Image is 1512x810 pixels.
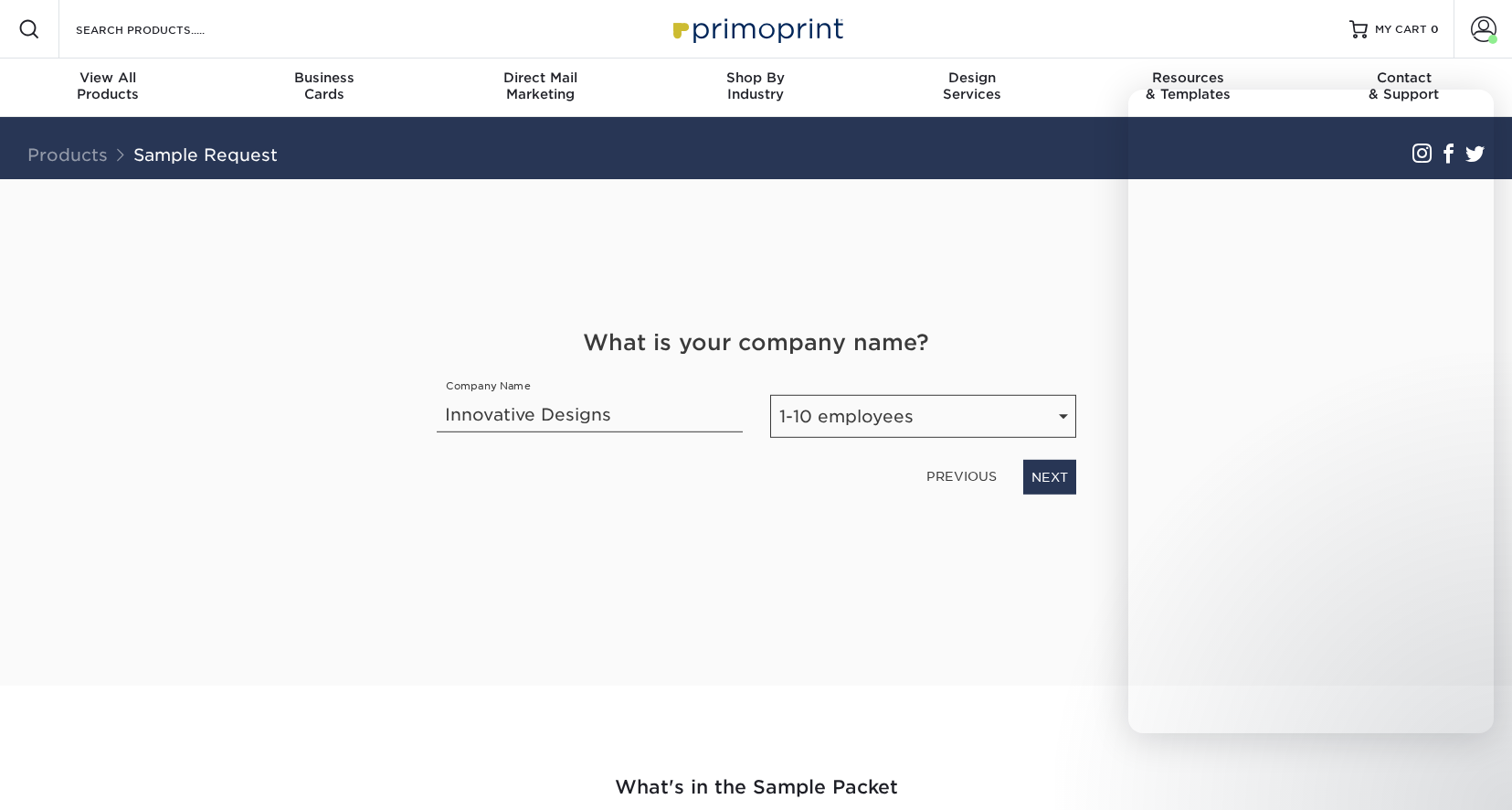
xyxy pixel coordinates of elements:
[648,69,863,102] div: Industry
[648,59,863,117] a: Shop ByIndustry
[432,69,648,86] span: Direct Mail
[648,69,863,86] span: Shop By
[1128,90,1494,733] iframe: Intercom live chat
[1296,69,1512,102] div: & Support
[27,144,108,165] a: Products
[1080,69,1295,102] div: & Templates
[864,59,1080,117] a: DesignServices
[432,69,648,102] div: Marketing
[437,326,1076,359] h4: What is your company name?
[1296,59,1512,117] a: Contact& Support
[133,144,278,165] a: Sample Request
[216,59,431,117] a: BusinessCards
[216,69,431,102] div: Cards
[1375,22,1427,37] span: MY CART
[864,69,1080,102] div: Services
[1023,460,1076,495] a: NEXT
[222,773,1291,802] h2: What's in the Sample Packet
[216,69,431,86] span: Business
[665,9,848,48] img: Primoprint
[864,69,1080,86] span: Design
[1080,59,1295,117] a: Resources& Templates
[74,18,252,40] input: SEARCH PRODUCTS.....
[1080,69,1295,86] span: Resources
[432,59,648,117] a: Direct MailMarketing
[919,462,1004,491] a: PREVIOUS
[1450,748,1494,792] iframe: Intercom live chat
[1431,23,1439,36] span: 0
[1296,69,1512,86] span: Contact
